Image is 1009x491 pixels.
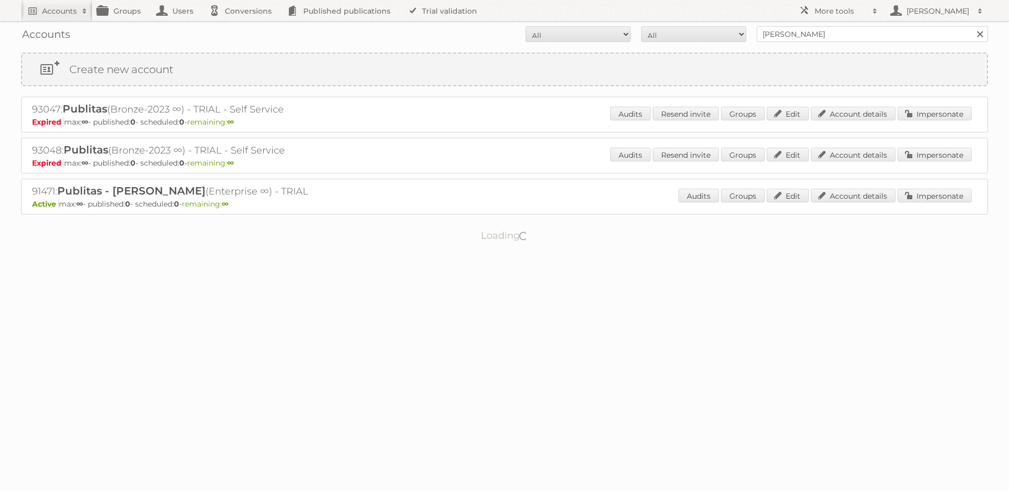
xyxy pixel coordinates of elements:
[227,158,234,168] strong: ∞
[187,158,234,168] span: remaining:
[64,144,108,156] span: Publitas
[179,158,184,168] strong: 0
[32,158,64,168] span: Expired
[721,189,765,202] a: Groups
[610,148,651,161] a: Audits
[653,148,719,161] a: Resend invite
[721,107,765,120] a: Groups
[898,107,972,120] a: Impersonate
[130,158,136,168] strong: 0
[187,117,234,127] span: remaining:
[898,148,972,161] a: Impersonate
[767,148,809,161] a: Edit
[222,199,229,209] strong: ∞
[721,148,765,161] a: Groups
[32,199,59,209] span: Active
[63,103,107,115] span: Publitas
[610,107,651,120] a: Audits
[81,117,88,127] strong: ∞
[898,189,972,202] a: Impersonate
[767,189,809,202] a: Edit
[32,199,977,209] p: max: - published: - scheduled: -
[42,6,77,16] h2: Accounts
[227,117,234,127] strong: ∞
[811,189,895,202] a: Account details
[125,199,130,209] strong: 0
[32,117,977,127] p: max: - published: - scheduled: -
[76,199,83,209] strong: ∞
[32,103,400,116] h2: 93047: (Bronze-2023 ∞) - TRIAL - Self Service
[811,148,895,161] a: Account details
[811,107,895,120] a: Account details
[32,117,64,127] span: Expired
[22,54,987,85] a: Create new account
[653,107,719,120] a: Resend invite
[904,6,972,16] h2: [PERSON_NAME]
[32,144,400,157] h2: 93048: (Bronze-2023 ∞) - TRIAL - Self Service
[32,185,400,198] h2: 91471: (Enterprise ∞) - TRIAL
[130,117,136,127] strong: 0
[448,225,562,246] p: Loading
[174,199,179,209] strong: 0
[32,158,977,168] p: max: - published: - scheduled: -
[815,6,867,16] h2: More tools
[81,158,88,168] strong: ∞
[678,189,719,202] a: Audits
[179,117,184,127] strong: 0
[767,107,809,120] a: Edit
[182,199,229,209] span: remaining:
[57,185,205,197] span: Publitas - [PERSON_NAME]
